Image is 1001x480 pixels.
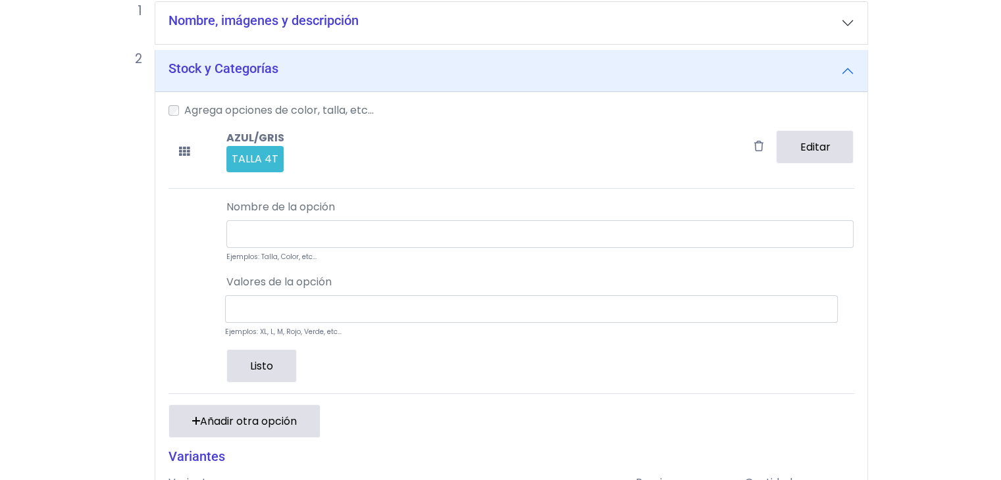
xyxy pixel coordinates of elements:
[168,60,278,76] h5: Stock y Categorías
[225,327,342,337] span: Ejemplos: XL, L, M, Rojo, Verde, etc...
[168,404,321,438] button: Añadir otra opción
[226,264,332,290] label: Valores de la opción
[184,103,374,118] label: Agrega opciones de color, talla, etc...
[226,252,317,262] span: Ejemplos: Talla, Color, etc...
[168,448,854,464] h5: Variantes
[155,50,867,92] button: Stock y Categorías
[226,130,284,145] strong: AZUL/GRIS
[226,349,297,383] button: Listo
[155,2,867,44] button: Nombre, imágenes y descripción
[168,12,359,28] h5: Nombre, imágenes y descripción
[226,146,284,172] div: TALLA 4T
[226,199,335,215] label: Nombre de la opción
[743,130,773,162] i: Borrar
[776,130,854,164] button: Editar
